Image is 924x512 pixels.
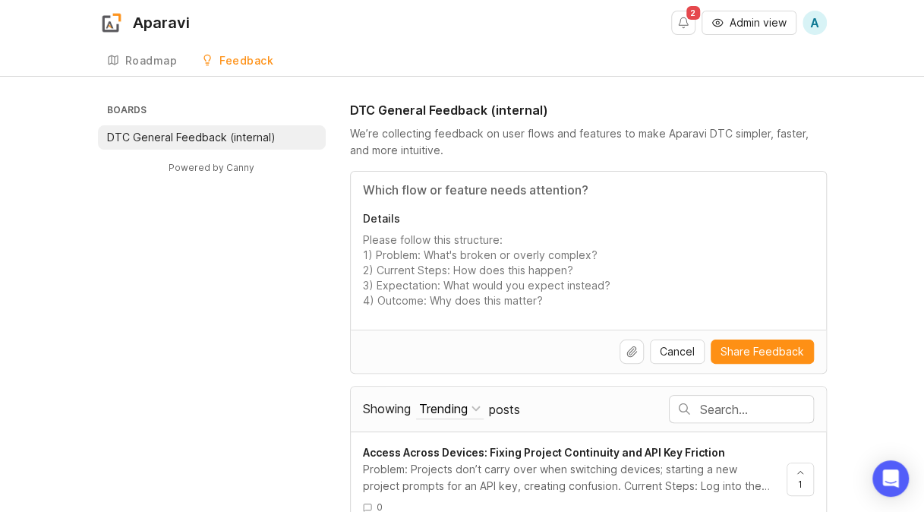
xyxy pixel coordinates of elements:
div: Problem: Projects don’t carry over when switching devices; starting a new project prompts for an ... [363,461,774,495]
input: Title [363,181,814,199]
p: DTC General Feedback (internal) [107,130,276,145]
textarea: Details [363,232,814,308]
a: Roadmap [98,46,187,77]
button: Showing [416,399,484,419]
div: Open Intercom Messenger [872,460,909,497]
h1: DTC General Feedback (internal) [350,101,548,119]
h3: Boards [104,101,326,122]
input: Search… [700,401,813,418]
span: Access Across Devices: Fixing Project Continuity and API Key Friction [363,446,725,459]
button: Admin view [702,11,796,35]
span: Showing [363,401,411,416]
button: Notifications [671,11,695,35]
a: DTC General Feedback (internal) [98,125,326,150]
span: Admin view [730,15,787,30]
a: Powered by Canny [166,159,257,176]
span: posts [489,401,520,418]
span: Share Feedback [721,344,804,359]
div: Trending [419,400,468,417]
span: 2 [686,6,700,20]
span: A [810,14,819,32]
button: Cancel [650,340,705,364]
div: Aparavi [133,15,190,30]
button: 1 [787,463,814,496]
span: Cancel [660,344,695,359]
img: Aparavi logo [98,9,125,36]
button: Upload file [620,340,644,364]
button: Share Feedback [711,340,814,364]
p: Details [363,211,814,226]
span: 1 [798,478,803,491]
div: Roadmap [125,55,178,66]
div: Feedback [219,55,273,66]
a: Feedback [192,46,282,77]
div: We’re collecting feedback on user flows and features to make Aparavi DTC simpler, faster, and mor... [350,125,827,159]
button: A [803,11,827,35]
